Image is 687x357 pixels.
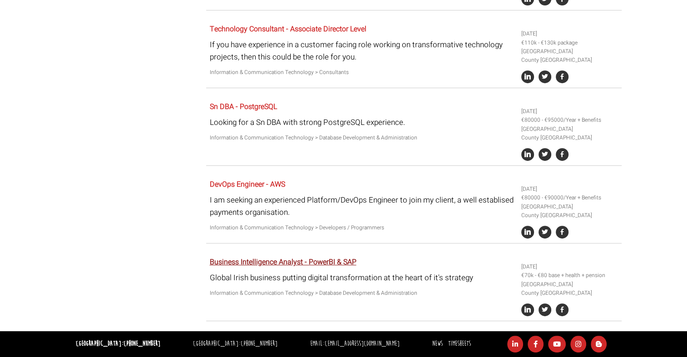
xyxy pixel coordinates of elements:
[210,68,514,77] p: Information & Communication Technology > Consultants
[210,39,514,63] p: If you have experience in a customer facing role working on transformative technology projects, t...
[521,263,618,271] li: [DATE]
[448,339,471,348] a: Timesheets
[210,194,514,218] p: I am seeking an experienced Platform/DevOps Engineer to join my client, a well establised payment...
[521,280,618,297] li: [GEOGRAPHIC_DATA] County [GEOGRAPHIC_DATA]
[210,179,285,190] a: DevOps Engineer - AWS
[521,185,618,193] li: [DATE]
[76,339,160,348] strong: [GEOGRAPHIC_DATA]:
[521,39,618,47] li: €110k - €130k package
[210,134,514,142] p: Information & Communication Technology > Database Development & Administration
[521,107,618,116] li: [DATE]
[191,337,280,351] li: [GEOGRAPHIC_DATA]:
[521,30,618,38] li: [DATE]
[210,101,277,112] a: Sn DBA - PostgreSQL
[124,339,160,348] a: [PHONE_NUMBER]
[210,257,356,268] a: Business Intelligence Analyst - PowerBI & SAP
[521,193,618,202] li: €80000 - €90000/Year + Benefits
[521,203,618,220] li: [GEOGRAPHIC_DATA] County [GEOGRAPHIC_DATA]
[210,272,514,284] p: Global Irish business putting digital transformation at the heart of it's strategy
[521,116,618,124] li: €80000 - €95000/Year + Benefits
[521,125,618,142] li: [GEOGRAPHIC_DATA] County [GEOGRAPHIC_DATA]
[521,47,618,64] li: [GEOGRAPHIC_DATA] County [GEOGRAPHIC_DATA]
[210,289,514,297] p: Information & Communication Technology > Database Development & Administration
[432,339,443,348] a: News
[210,116,514,129] p: Looking for a Sn DBA with strong PostgreSQL experience.
[210,24,366,35] a: Technology Consultant - Associate Director Level
[325,339,400,348] a: [EMAIL_ADDRESS][DOMAIN_NAME]
[521,271,618,280] li: €70k - €80 base + health + pension
[308,337,402,351] li: Email:
[210,223,514,232] p: Information & Communication Technology > Developers / Programmers
[241,339,277,348] a: [PHONE_NUMBER]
